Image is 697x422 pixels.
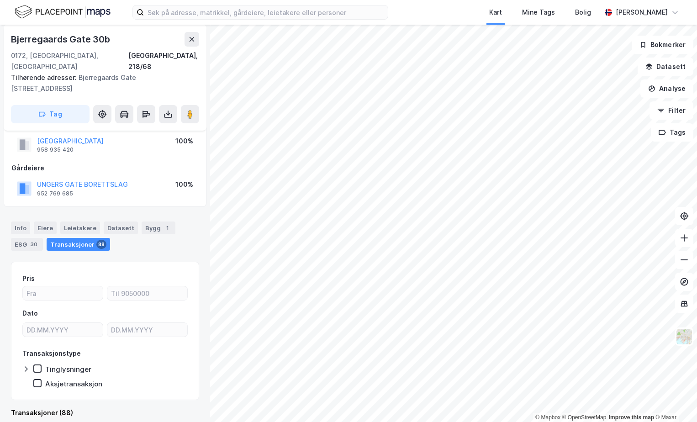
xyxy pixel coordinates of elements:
[23,286,103,300] input: Fra
[175,179,193,190] div: 100%
[107,286,187,300] input: Til 9050000
[11,222,30,234] div: Info
[142,222,175,234] div: Bygg
[96,240,106,249] div: 88
[609,414,654,421] a: Improve this map
[11,50,128,72] div: 0172, [GEOGRAPHIC_DATA], [GEOGRAPHIC_DATA]
[34,222,57,234] div: Eiere
[640,79,693,98] button: Analyse
[128,50,199,72] div: [GEOGRAPHIC_DATA], 218/68
[575,7,591,18] div: Bolig
[11,32,112,47] div: Bjerregaards Gate 30b
[163,223,172,232] div: 1
[11,74,79,81] span: Tilhørende adresser:
[60,222,100,234] div: Leietakere
[45,380,102,388] div: Aksjetransaksjon
[29,240,39,249] div: 30
[15,4,111,20] img: logo.f888ab2527a4732fd821a326f86c7f29.svg
[22,348,81,359] div: Transaksjonstype
[616,7,668,18] div: [PERSON_NAME]
[47,238,110,251] div: Transaksjoner
[11,407,199,418] div: Transaksjoner (88)
[11,238,43,251] div: ESG
[651,378,697,422] div: Kontrollprogram for chat
[104,222,138,234] div: Datasett
[632,36,693,54] button: Bokmerker
[11,72,192,94] div: Bjerregaards Gate [STREET_ADDRESS]
[535,414,560,421] a: Mapbox
[11,163,199,174] div: Gårdeiere
[11,105,90,123] button: Tag
[37,146,74,153] div: 958 935 420
[144,5,388,19] input: Søk på adresse, matrikkel, gårdeiere, leietakere eller personer
[638,58,693,76] button: Datasett
[489,7,502,18] div: Kart
[651,378,697,422] iframe: Chat Widget
[522,7,555,18] div: Mine Tags
[37,190,73,197] div: 952 769 685
[676,328,693,345] img: Z
[649,101,693,120] button: Filter
[23,323,103,337] input: DD.MM.YYYY
[175,136,193,147] div: 100%
[22,308,38,319] div: Dato
[45,365,91,374] div: Tinglysninger
[22,273,35,284] div: Pris
[651,123,693,142] button: Tags
[107,323,187,337] input: DD.MM.YYYY
[562,414,607,421] a: OpenStreetMap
